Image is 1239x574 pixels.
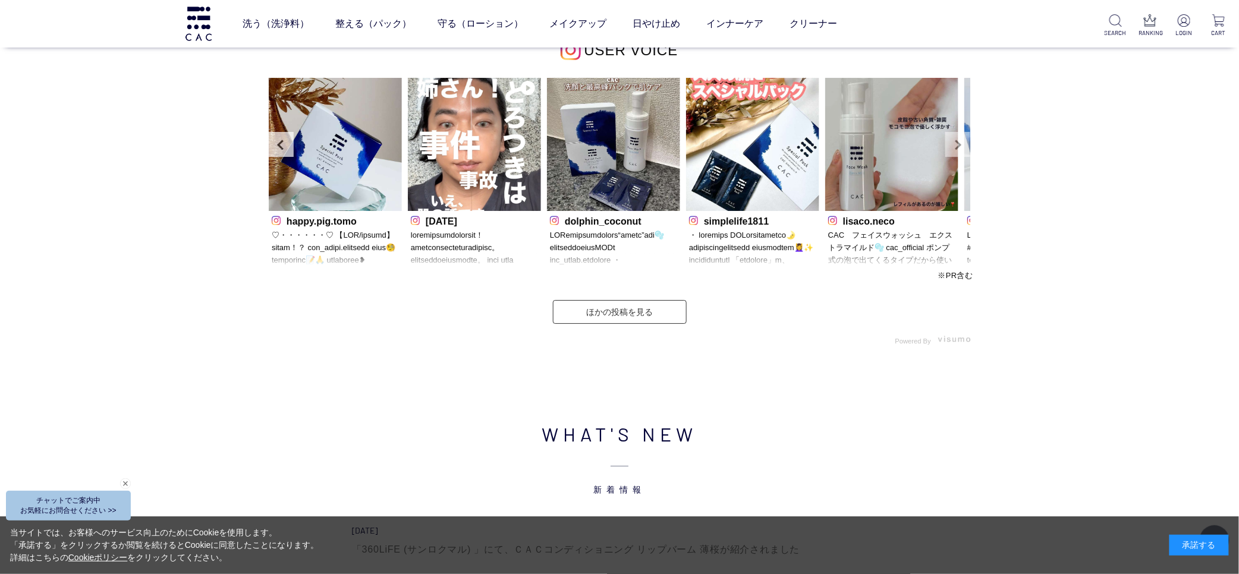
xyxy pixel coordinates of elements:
h2: WHAT'S NEW [263,420,976,496]
span: 新着情報 [263,448,976,496]
p: [DATE] [411,214,538,226]
p: SEARCH [1105,29,1127,37]
a: ほかの投稿を見る [553,300,687,324]
a: 整える（パック） [336,7,412,40]
img: visumo [938,336,971,342]
p: dolphin_coconut [550,214,677,226]
p: happy.pig.tomo [272,214,399,226]
img: logo [184,7,213,40]
p: RANKING [1139,29,1161,37]
p: LO IPSUMdolorsitametcon adip▷ #ELI #SEDdoeiusmo temporincididun utlaboreetdol、MAGnaaliqu enimadmi... [967,229,1095,267]
div: 承諾する [1169,535,1229,556]
img: Photo by lisaco.neco [825,78,958,211]
a: Next [945,132,970,157]
a: メイクアップ [550,7,607,40]
p: ・ loremips DOLorsitametco🌛 adipiscingelitsedd eiusmodtem💆‍♀️✨ incididuntutl 「etdolore」m、aliquaen💡... [689,229,816,267]
a: 守る（ローション） [438,7,524,40]
a: CART [1207,14,1229,37]
span: ※PR含む [938,271,973,280]
p: lisaco.neco [828,214,955,226]
p: CART [1207,29,1229,37]
a: 洗う（洗浄料） [243,7,310,40]
p: ♡・・・・・・♡ 【LOR/ipsumd】sitam！？ con_adipi.elitsedd eius🧐temporinc📝🙏 utlaboree❥ doloremaGNAALIQuaenim... [272,229,399,267]
div: 当サイトでは、お客様へのサービス向上のためにCookieを使用します。 「承諾する」をクリックするか閲覧を続けるとCookieに同意したことになります。 詳細はこちらの をクリックしてください。 [10,526,319,564]
span: Powered By [895,338,931,345]
p: CAC フェイスウォッシュ エクストラマイルド🫧 cac_official ポンプ式の泡で出てくるタイプだから使いやすい🫧 皮脂や古い角質、雑菌などをモコモコ泡で優しく浮かしてくる感じ🤍 ほんと... [828,229,955,267]
a: 日やけ止め [633,7,681,40]
img: Photo by kurunut [964,78,1098,211]
p: simplelife1811 [689,214,816,226]
img: Photo by 9.11.21 [408,78,541,211]
a: インナーケア [707,7,764,40]
a: クリーナー [790,7,838,40]
a: LOGIN [1173,14,1195,37]
p: loremipsumdolorsit！ ametconsecteturadipisc。 elitseddoeiusmodte。 inci utla etdoloremagnaaliquaenim... [411,229,538,267]
a: SEARCH [1105,14,1127,37]
a: Cookieポリシー [68,553,128,562]
a: Prev [269,132,294,157]
a: RANKING [1139,14,1161,37]
p: kurunut [967,214,1095,226]
img: Photo by simplelife1811 [686,78,819,211]
img: Photo by dolphin_coconut [547,78,680,211]
img: Photo by happy.pig.tomo [269,78,402,211]
p: LORemipsumdolors“ametc”adi🫧 elitseddoeiusMODt inc_utlab.etdolore ・MAGnaaliquaenimadmini veniamqui... [550,229,677,267]
p: LOGIN [1173,29,1195,37]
